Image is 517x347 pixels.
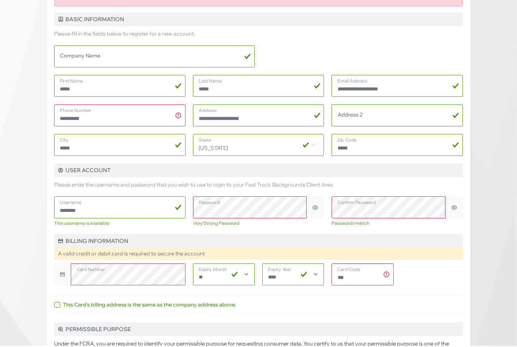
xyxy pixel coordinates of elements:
[332,221,463,228] div: Passwords match
[54,14,463,28] h5: Basic Information
[193,135,324,157] span: California
[193,136,324,156] span: California
[54,31,463,39] p: Please fill in the fields below to register for a new account.
[54,249,463,261] div: A valid credit or debit card is required to secure the account
[193,221,324,228] div: Very Strong Password
[54,236,463,249] h5: Billing Information
[54,221,185,228] div: This username is available
[54,182,463,190] p: Please enter the username and password that you wish to use to login to your Fast Track Backgroun...
[63,302,236,310] label: This Card's billing address is the same as the company address above.
[54,165,463,179] h5: User Account
[54,324,463,338] h5: Permissible Purpose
